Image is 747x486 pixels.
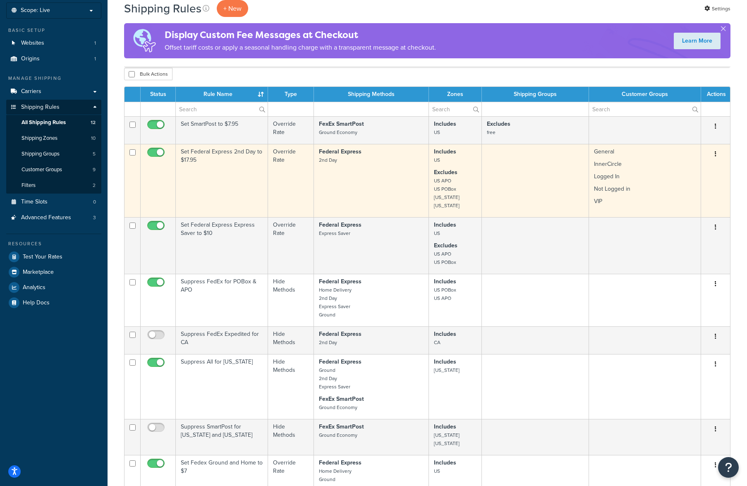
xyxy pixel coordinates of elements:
h4: Display Custom Fee Messages at Checkout [165,28,436,42]
span: 1 [94,40,96,47]
strong: Federal Express [319,220,362,229]
a: Filters 2 [6,178,101,193]
strong: Federal Express [319,277,362,286]
li: Origins [6,51,101,67]
strong: FexEx SmartPost [319,422,364,431]
td: Suppress FedEx Expedited for CA [176,326,268,354]
strong: FexEx SmartPost [319,395,364,403]
small: 2nd Day [319,339,337,346]
span: Shipping Rules [21,104,60,111]
th: Status [141,87,176,102]
span: Analytics [23,284,45,291]
a: Carriers [6,84,101,99]
strong: Includes [434,277,456,286]
td: Hide Methods [268,274,314,326]
li: Filters [6,178,101,193]
strong: Excludes [487,120,510,128]
span: Scope: Live [21,7,50,14]
small: Ground Economy [319,404,357,411]
small: free [487,129,496,136]
div: Basic Setup [6,27,101,34]
li: Customer Groups [6,162,101,177]
td: Override Rate [268,116,314,144]
td: Set Federal Express 2nd Day to $17.95 [176,144,268,217]
strong: Excludes [434,168,457,177]
li: Shipping Groups [6,146,101,162]
span: Test Your Rates [23,254,62,261]
img: duties-banner-06bc72dcb5fe05cb3f9472aba00be2ae8eb53ab6f0d8bb03d382ba314ac3c341.png [124,23,165,58]
small: Home Delivery Ground [319,467,352,483]
a: Test Your Rates [6,249,101,264]
td: Set SmartPost to $7.95 [176,116,268,144]
strong: FexEx SmartPost [319,120,364,128]
small: Home Delivery 2nd Day Express Saver Ground [319,286,352,318]
button: Open Resource Center [718,457,739,478]
a: Advanced Features 3 [6,210,101,225]
strong: Federal Express [319,357,362,366]
strong: Federal Express [319,458,362,467]
div: Resources [6,240,101,247]
small: US [434,129,440,136]
td: General [589,144,701,217]
strong: Includes [434,330,456,338]
p: Offset tariff costs or apply a seasonal handling charge with a transparent message at checkout. [165,42,436,53]
input: Search [176,102,268,116]
small: Ground 2nd Day Express Saver [319,366,350,390]
strong: Federal Express [319,147,362,156]
span: Advanced Features [21,214,71,221]
td: Override Rate [268,144,314,217]
input: Search [589,102,701,116]
li: Shipping Rules [6,100,101,194]
th: Actions [701,87,730,102]
span: 2 [93,182,96,189]
strong: Excludes [434,241,457,250]
span: Customer Groups [22,166,62,173]
small: Ground Economy [319,129,357,136]
th: Type [268,87,314,102]
span: 3 [93,214,96,221]
th: Zones [429,87,482,102]
th: Customer Groups [589,87,701,102]
small: US [434,230,440,237]
span: 12 [91,119,96,126]
span: 0 [93,199,96,206]
strong: Includes [434,120,456,128]
span: 1 [94,55,96,62]
td: Suppress SmartPost for [US_STATE] and [US_STATE] [176,419,268,455]
strong: Includes [434,147,456,156]
span: Websites [21,40,44,47]
small: [US_STATE] [434,366,460,374]
td: Suppress FedEx for POBox & APO [176,274,268,326]
a: Settings [704,3,730,14]
a: Help Docs [6,295,101,310]
strong: Includes [434,220,456,229]
small: [US_STATE] [US_STATE] [434,431,460,447]
span: Shipping Zones [22,135,57,142]
a: Shipping Groups 5 [6,146,101,162]
td: Hide Methods [268,354,314,419]
li: Websites [6,36,101,51]
li: Time Slots [6,194,101,210]
strong: Includes [434,422,456,431]
div: Manage Shipping [6,75,101,82]
strong: Includes [434,357,456,366]
td: Hide Methods [268,326,314,354]
a: Origins 1 [6,51,101,67]
span: 10 [91,135,96,142]
span: 9 [93,166,96,173]
small: US [434,467,440,475]
span: Marketplace [23,269,54,276]
th: Shipping Methods [314,87,429,102]
a: Analytics [6,280,101,295]
td: Override Rate [268,217,314,274]
small: US APO US POBox [434,250,456,266]
th: Rule Name : activate to sort column ascending [176,87,268,102]
a: Websites 1 [6,36,101,51]
span: Help Docs [23,299,50,306]
a: Time Slots 0 [6,194,101,210]
td: Hide Methods [268,419,314,455]
strong: Federal Express [319,330,362,338]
